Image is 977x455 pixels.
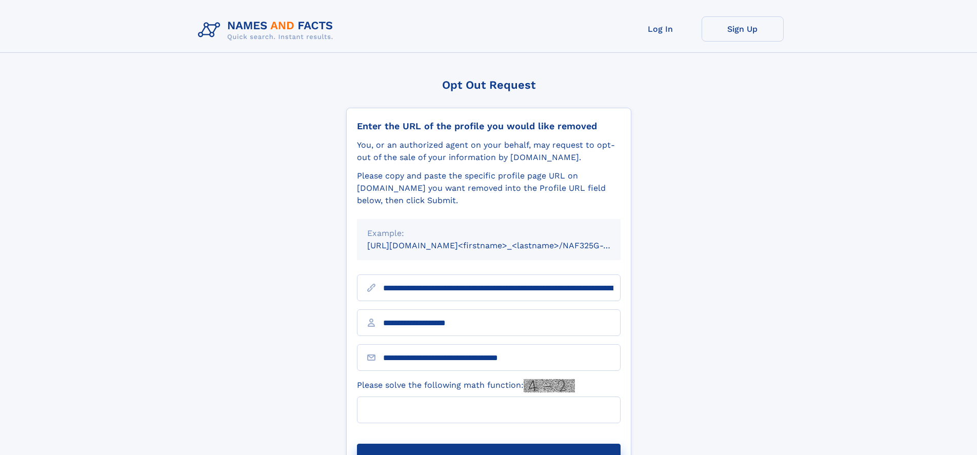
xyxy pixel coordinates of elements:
[346,78,631,91] div: Opt Out Request
[357,139,621,164] div: You, or an authorized agent on your behalf, may request to opt-out of the sale of your informatio...
[194,16,342,44] img: Logo Names and Facts
[357,121,621,132] div: Enter the URL of the profile you would like removed
[620,16,702,42] a: Log In
[357,379,575,392] label: Please solve the following math function:
[367,227,610,240] div: Example:
[367,241,640,250] small: [URL][DOMAIN_NAME]<firstname>_<lastname>/NAF325G-xxxxxxxx
[357,170,621,207] div: Please copy and paste the specific profile page URL on [DOMAIN_NAME] you want removed into the Pr...
[702,16,784,42] a: Sign Up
